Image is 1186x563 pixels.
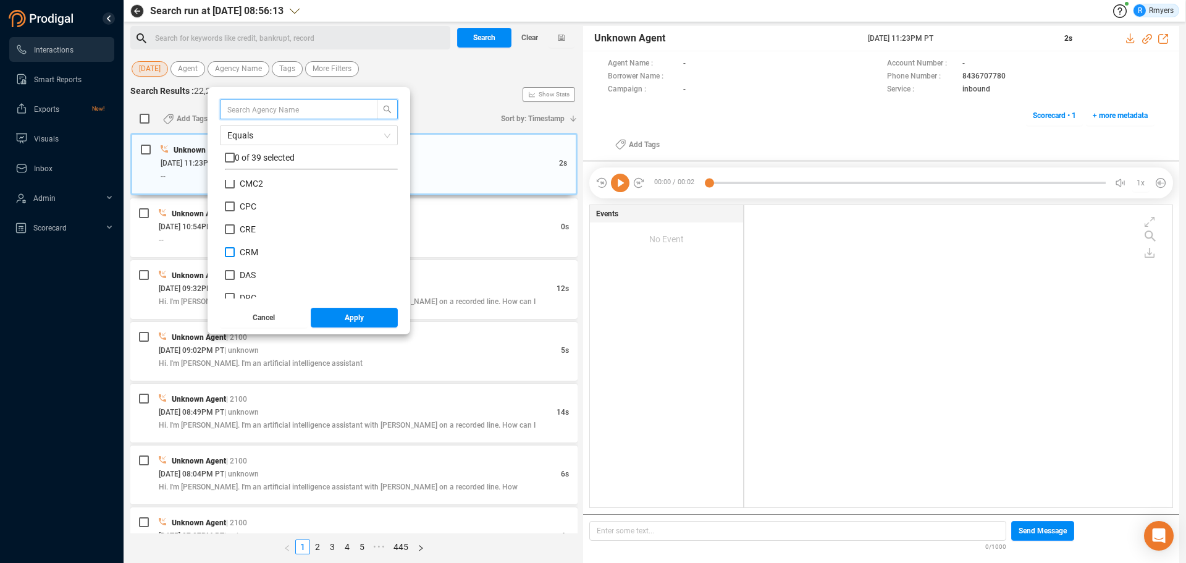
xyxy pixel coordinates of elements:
[161,159,226,167] span: [DATE] 11:23PM PT
[557,408,569,417] span: 14s
[174,146,228,155] span: Unknown Agent
[279,61,295,77] span: Tags
[355,540,369,554] a: 5
[1138,4,1142,17] span: R
[561,346,569,355] span: 5s
[1011,521,1074,541] button: Send Message
[34,46,74,54] span: Interactions
[561,531,569,540] span: 4s
[34,135,59,143] span: Visuals
[494,109,578,129] button: Sort by: Timestamp
[33,224,67,232] span: Scorecard
[178,61,198,77] span: Agent
[608,57,677,70] span: Agent Name :
[310,540,325,554] li: 2
[130,133,578,195] div: Unknown Agent| 2100[DATE] 11:23PM PT| unknown2s--
[224,346,259,355] span: | unknown
[130,86,194,96] span: Search Results :
[305,61,359,77] button: More Filters
[369,540,389,554] span: •••
[240,201,256,211] span: CPC
[390,540,412,554] a: 445
[325,540,340,554] li: 3
[150,4,284,19] span: Search run at [DATE] 08:56:13
[561,222,569,231] span: 0s
[645,174,709,192] span: 00:00 / 00:02
[561,470,569,478] span: 6s
[9,156,114,180] li: Inbox
[34,105,59,114] span: Exports
[159,222,224,231] span: [DATE] 10:54PM PT
[511,28,549,48] button: Clear
[159,359,363,368] span: Hi. I'm [PERSON_NAME]. I'm an artificial intelligence assistant
[9,67,114,91] li: Smart Reports
[130,384,578,442] div: Unknown Agent| 2100[DATE] 08:49PM PT| unknown14sHi. I'm [PERSON_NAME]. I'm an artificial intellig...
[159,408,224,417] span: [DATE] 08:49PM PT
[172,457,226,465] span: Unknown Agent
[1026,106,1083,125] button: Scorecard • 1
[227,103,358,116] input: Search Agency Name
[868,33,1049,44] span: [DATE] 11:23PM PT
[130,260,578,319] div: Unknown Agent| 2100[DATE] 09:32PM PT| unknown12sHi. I'm [PERSON_NAME]. I'm an artificial intellig...
[172,519,226,527] span: Unknown Agent
[962,57,965,70] span: -
[608,135,667,155] button: Add Tags
[340,540,355,554] li: 4
[170,61,205,77] button: Agent
[34,75,82,84] span: Smart Reports
[172,271,226,280] span: Unknown Agent
[240,179,263,188] span: CMC2
[226,333,247,342] span: | 2100
[887,70,956,83] span: Phone Number :
[457,28,511,48] button: Search
[159,531,224,540] span: [DATE] 07:07PM PT
[15,37,104,62] a: Interactions
[226,395,247,404] span: | 2100
[220,308,308,328] button: Cancel
[130,198,578,257] div: Unknown Agent| 2100[DATE] 10:54PM PT| unknown0s--
[227,126,390,145] span: Equals
[417,544,424,552] span: right
[9,96,114,121] li: Exports
[224,531,259,540] span: | unknown
[15,156,104,180] a: Inbox
[1132,174,1150,192] button: 1x
[340,540,354,554] a: 4
[413,540,429,554] li: Next Page
[1093,106,1148,125] span: + more metadata
[539,20,570,169] span: Show Stats
[9,126,114,151] li: Visuals
[1064,34,1072,43] span: 2s
[523,87,575,102] button: Show Stats
[355,540,369,554] li: 5
[159,470,224,478] span: [DATE] 08:04PM PT
[15,126,104,151] a: Visuals
[9,10,77,27] img: prodigal-logo
[279,540,295,554] button: left
[34,164,53,173] span: Inbox
[1144,521,1174,551] div: Open Intercom Messenger
[683,83,686,96] span: -
[326,540,339,554] a: 3
[296,540,309,554] a: 1
[172,333,226,342] span: Unknown Agent
[1133,4,1174,17] div: Rmyers
[240,270,256,280] span: DAS
[683,57,686,70] span: -
[311,540,324,554] a: 2
[92,96,104,121] span: New!
[156,109,215,129] button: Add Tags
[608,70,677,83] span: Borrower Name :
[501,109,565,129] span: Sort by: Timestamp
[557,284,569,293] span: 12s
[377,105,397,114] span: search
[208,61,269,77] button: Agency Name
[159,235,164,244] span: --
[345,308,364,328] span: Apply
[594,31,665,46] span: Unknown Agent
[413,540,429,554] button: right
[1137,173,1145,193] span: 1x
[313,61,351,77] span: More Filters
[272,61,303,77] button: Tags
[159,483,518,491] span: Hi. I'm [PERSON_NAME]. I'm an artificial intelligence assistant with [PERSON_NAME] on a recorded ...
